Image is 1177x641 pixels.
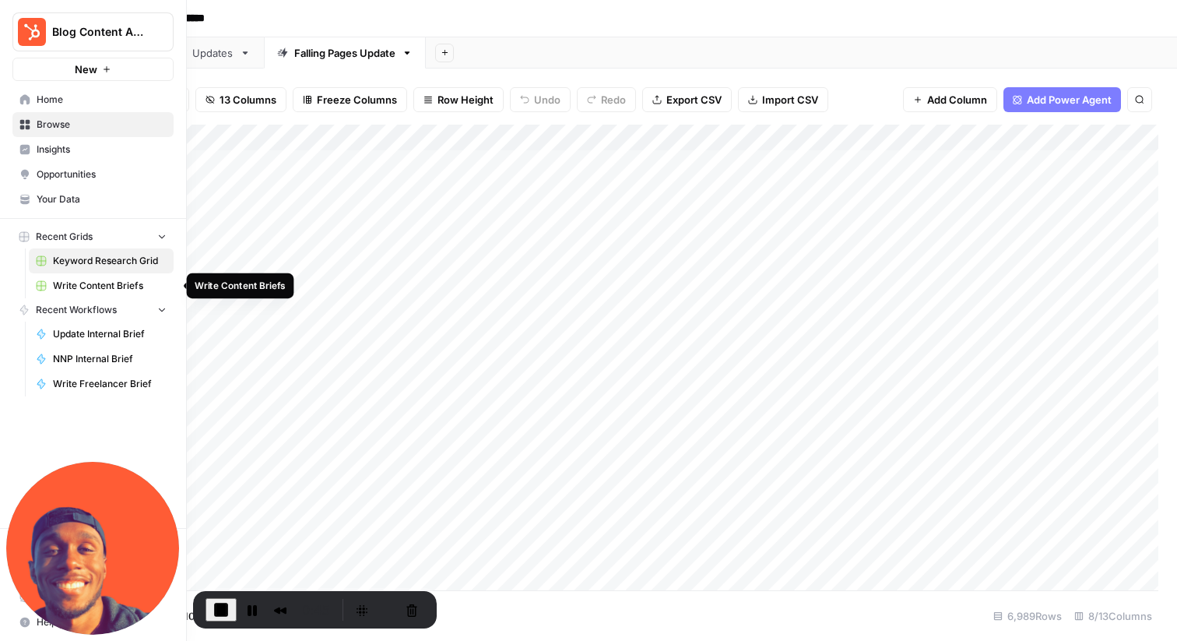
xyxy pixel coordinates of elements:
[29,347,174,372] a: NNP Internal Brief
[762,92,818,107] span: Import CSV
[37,143,167,157] span: Insights
[53,254,167,268] span: Keyword Research Grid
[12,87,174,112] a: Home
[293,87,407,112] button: Freeze Columns
[12,112,174,137] a: Browse
[52,24,146,40] span: Blog Content Action Plan
[666,92,722,107] span: Export CSV
[29,372,174,396] a: Write Freelancer Brief
[12,12,174,51] button: Workspace: Blog Content Action Plan
[1003,87,1121,112] button: Add Power Agent
[29,322,174,347] a: Update Internal Brief
[317,92,397,107] span: Freeze Columns
[987,604,1068,629] div: 6,989 Rows
[534,92,560,107] span: Undo
[413,87,504,112] button: Row Height
[642,87,732,112] button: Export CSV
[12,58,174,81] button: New
[1027,92,1112,107] span: Add Power Agent
[294,45,395,61] div: Falling Pages Update
[12,298,174,322] button: Recent Workflows
[192,45,234,61] div: Updates
[738,87,828,112] button: Import CSV
[577,87,636,112] button: Redo
[162,37,264,69] a: Updates
[903,87,997,112] button: Add Column
[37,93,167,107] span: Home
[37,167,167,181] span: Opportunities
[12,187,174,212] a: Your Data
[12,137,174,162] a: Insights
[53,327,167,341] span: Update Internal Brief
[927,92,987,107] span: Add Column
[12,225,174,248] button: Recent Grids
[37,118,167,132] span: Browse
[18,18,46,46] img: Blog Content Action Plan Logo
[29,248,174,273] a: Keyword Research Grid
[53,279,167,293] span: Write Content Briefs
[29,273,174,298] a: Write Content Briefs
[12,162,174,187] a: Opportunities
[36,303,117,317] span: Recent Workflows
[264,37,426,69] a: Falling Pages Update
[1068,604,1158,629] div: 8/13 Columns
[53,377,167,391] span: Write Freelancer Brief
[601,92,626,107] span: Redo
[510,87,571,112] button: Undo
[195,87,286,112] button: 13 Columns
[37,192,167,206] span: Your Data
[437,92,494,107] span: Row Height
[36,230,93,244] span: Recent Grids
[220,92,276,107] span: 13 Columns
[53,352,167,366] span: NNP Internal Brief
[75,62,97,77] span: New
